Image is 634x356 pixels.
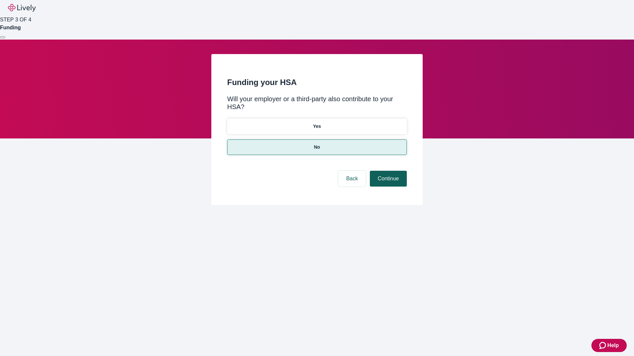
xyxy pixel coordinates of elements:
[599,341,607,349] svg: Zendesk support icon
[8,4,36,12] img: Lively
[227,95,407,111] div: Will your employer or a third-party also contribute to your HSA?
[370,171,407,187] button: Continue
[313,123,321,130] p: Yes
[607,341,619,349] span: Help
[227,119,407,134] button: Yes
[338,171,366,187] button: Back
[227,139,407,155] button: No
[591,339,627,352] button: Zendesk support iconHelp
[227,76,407,88] h2: Funding your HSA
[314,144,320,151] p: No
